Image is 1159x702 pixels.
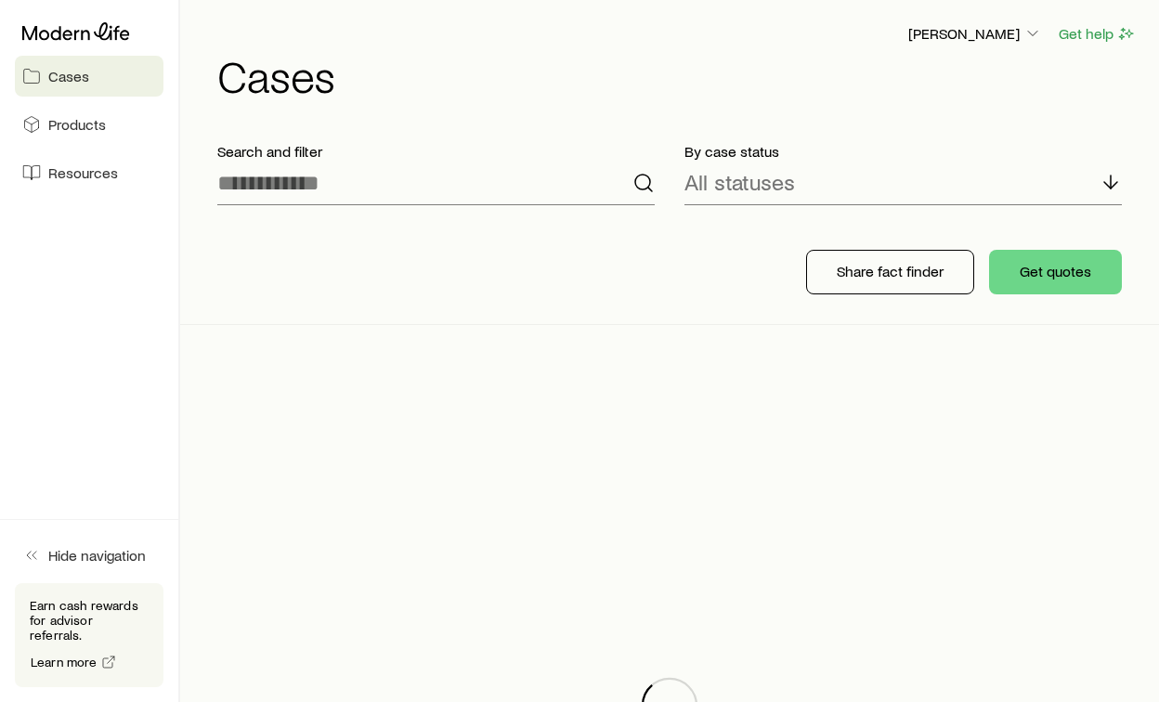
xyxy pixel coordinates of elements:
[837,262,944,280] p: Share fact finder
[684,169,795,195] p: All statuses
[907,23,1043,45] button: [PERSON_NAME]
[217,53,1137,97] h1: Cases
[48,546,146,565] span: Hide navigation
[684,142,1122,161] p: By case status
[15,104,163,145] a: Products
[48,67,89,85] span: Cases
[48,163,118,182] span: Resources
[989,250,1122,294] button: Get quotes
[908,24,1042,43] p: [PERSON_NAME]
[15,152,163,193] a: Resources
[15,583,163,687] div: Earn cash rewards for advisor referrals.Learn more
[15,535,163,576] button: Hide navigation
[217,142,655,161] p: Search and filter
[31,656,98,669] span: Learn more
[48,115,106,134] span: Products
[15,56,163,97] a: Cases
[806,250,974,294] button: Share fact finder
[1058,23,1137,45] button: Get help
[30,598,149,643] p: Earn cash rewards for advisor referrals.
